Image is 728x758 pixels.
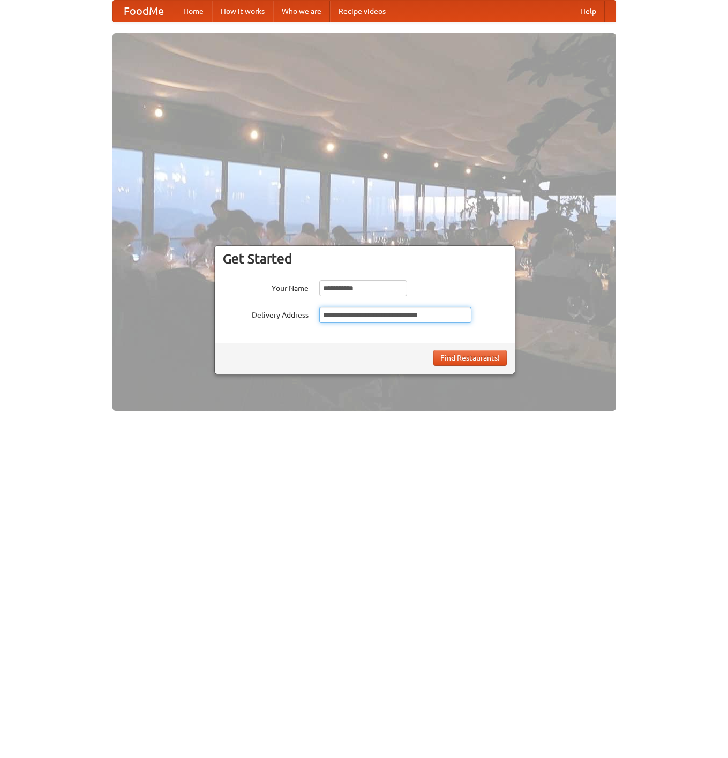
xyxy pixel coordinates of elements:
a: How it works [212,1,273,22]
label: Delivery Address [223,307,309,320]
a: Who we are [273,1,330,22]
a: Recipe videos [330,1,394,22]
h3: Get Started [223,251,507,267]
button: Find Restaurants! [433,350,507,366]
a: Home [175,1,212,22]
a: Help [572,1,605,22]
label: Your Name [223,280,309,294]
a: FoodMe [113,1,175,22]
